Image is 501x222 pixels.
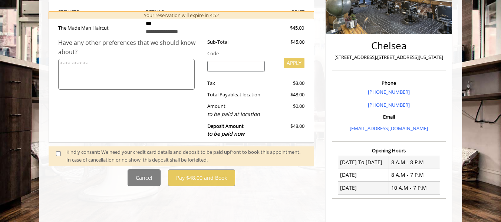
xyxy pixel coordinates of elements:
td: 10 A.M - 7 P.M [389,182,440,194]
div: Code [202,50,304,57]
div: Kindly consent: We need your credit card details and deposit to be paid upfront to book this appo... [66,148,307,164]
div: to be paid at location [207,110,265,118]
p: [STREET_ADDRESS],[STREET_ADDRESS][US_STATE] [334,53,444,61]
a: [EMAIL_ADDRESS][DOMAIN_NAME] [350,125,428,132]
span: to be paid now [207,130,244,137]
div: Amount [202,102,270,118]
span: S [76,9,79,15]
a: [PHONE_NUMBER] [368,89,410,95]
button: APPLY [284,58,304,68]
div: $45.00 [270,38,304,46]
div: $48.00 [270,122,304,138]
td: [DATE] [338,182,389,194]
div: Your reservation will expire in 4:52 [49,11,314,20]
div: $3.00 [270,79,304,87]
h3: Phone [334,80,444,86]
div: Have any other preferences that we should know about? [58,38,202,57]
div: $48.00 [270,91,304,99]
td: [DATE] [338,169,389,181]
td: [DATE] To [DATE] [338,156,389,169]
button: Cancel [128,169,161,186]
th: DETAILS [140,8,223,16]
button: Pay $48.00 and Book [168,169,235,186]
th: SERVICE [58,8,141,16]
h3: Opening Hours [332,148,446,153]
a: [PHONE_NUMBER] [368,102,410,108]
div: $0.00 [270,102,304,118]
h2: Chelsea [334,40,444,51]
th: PRICE [223,8,305,16]
td: 8 A.M - 8 P.M [389,156,440,169]
td: 8 A.M - 7 P.M [389,169,440,181]
span: at location [237,91,260,98]
div: $45.00 [263,24,304,32]
div: Sub-Total [202,38,270,46]
b: Deposit Amount [207,123,244,137]
td: The Made Man Haircut [58,16,141,38]
div: Total Payable [202,91,270,99]
h3: Email [334,114,444,119]
div: Tax [202,79,270,87]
